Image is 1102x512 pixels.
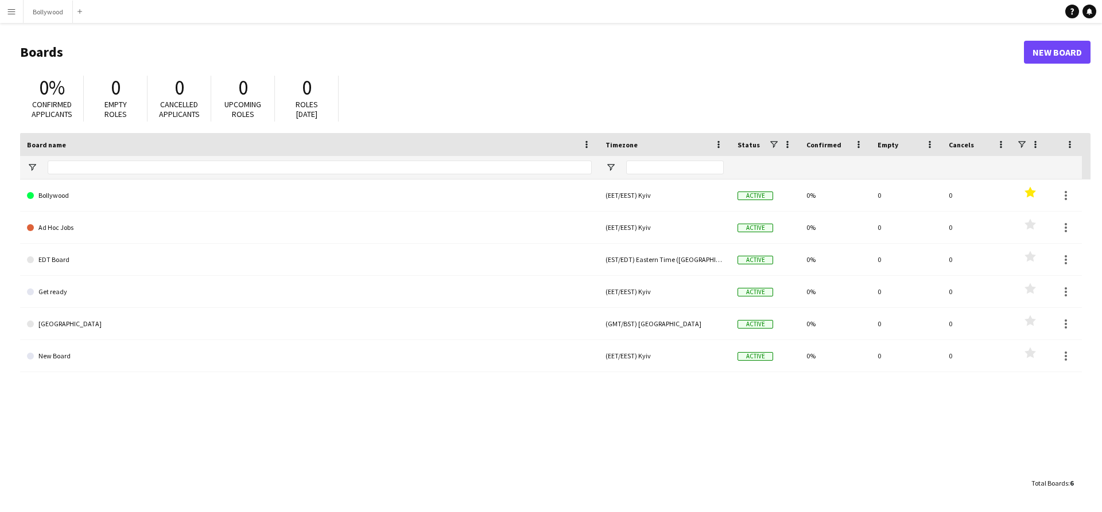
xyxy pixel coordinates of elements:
[224,99,261,119] span: Upcoming roles
[800,308,871,339] div: 0%
[871,179,942,211] div: 0
[738,320,773,329] span: Active
[1031,479,1068,487] span: Total Boards
[599,212,731,243] div: (EET/EEST) Kyiv
[24,1,73,23] button: Bollywood
[942,276,1013,307] div: 0
[738,256,773,264] span: Active
[738,288,773,296] span: Active
[871,244,942,275] div: 0
[942,340,1013,372] div: 0
[599,308,731,339] div: (GMT/BST) [GEOGRAPHIC_DATA]
[738,224,773,232] span: Active
[599,244,731,275] div: (EST/EDT) Eastern Time ([GEOGRAPHIC_DATA] & [GEOGRAPHIC_DATA])
[27,244,592,276] a: EDT Board
[27,140,66,149] span: Board name
[20,44,1024,61] h1: Boards
[599,276,731,307] div: (EET/EEST) Kyiv
[806,140,841,149] span: Confirmed
[48,161,592,174] input: Board name Filter Input
[738,352,773,361] span: Active
[800,340,871,372] div: 0%
[942,244,1013,275] div: 0
[238,75,248,100] span: 0
[32,99,72,119] span: Confirmed applicants
[599,179,731,211] div: (EET/EEST) Kyiv
[27,179,592,212] a: Bollywood
[800,276,871,307] div: 0%
[27,276,592,308] a: Get ready
[942,179,1013,211] div: 0
[27,162,37,173] button: Open Filter Menu
[174,75,184,100] span: 0
[942,212,1013,243] div: 0
[942,308,1013,339] div: 0
[606,140,638,149] span: Timezone
[296,99,318,119] span: Roles [DATE]
[626,161,724,174] input: Timezone Filter Input
[159,99,200,119] span: Cancelled applicants
[104,99,127,119] span: Empty roles
[1031,472,1073,494] div: :
[39,75,65,100] span: 0%
[302,75,312,100] span: 0
[1024,41,1091,64] a: New Board
[738,191,773,200] span: Active
[878,140,898,149] span: Empty
[27,212,592,244] a: Ad Hoc Jobs
[738,140,760,149] span: Status
[111,75,121,100] span: 0
[871,276,942,307] div: 0
[800,212,871,243] div: 0%
[871,340,942,372] div: 0
[871,212,942,243] div: 0
[599,340,731,372] div: (EET/EEST) Kyiv
[800,179,871,211] div: 0%
[800,244,871,275] div: 0%
[606,162,616,173] button: Open Filter Menu
[1070,479,1073,487] span: 6
[27,340,592,372] a: New Board
[27,308,592,340] a: [GEOGRAPHIC_DATA]
[949,140,974,149] span: Cancels
[871,308,942,339] div: 0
